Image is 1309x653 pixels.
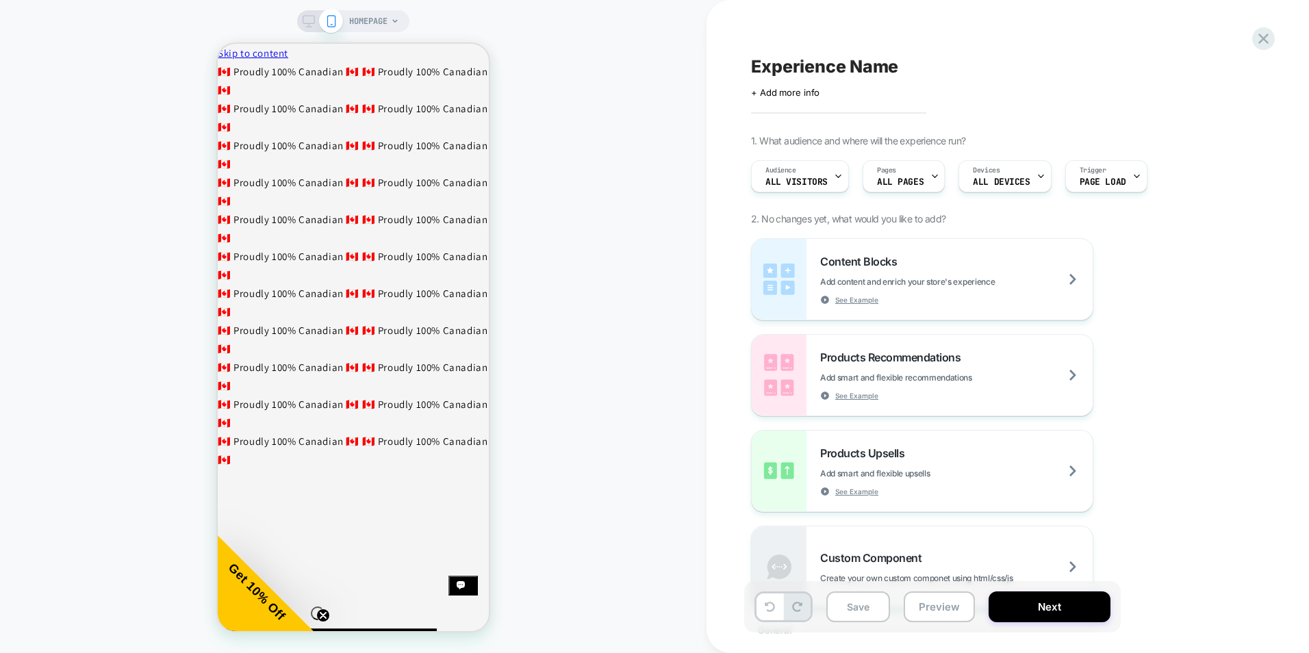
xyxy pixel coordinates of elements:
[1080,177,1126,187] span: Page Load
[231,532,260,576] inbox-online-store-chat: Shopify online store chat
[973,166,1000,175] span: Devices
[8,517,71,579] span: Get 10% Off
[751,56,898,77] span: Experience Name
[820,468,998,478] span: Add smart and flexible upsells
[826,591,890,622] button: Save
[349,10,387,32] span: HOMEPAGE
[989,591,1110,622] button: Next
[820,372,1041,383] span: Add smart and flexible recommendations
[751,87,819,98] span: + Add more info
[973,177,1030,187] span: ALL DEVICES
[835,391,878,400] span: See Example
[1080,166,1106,175] span: Trigger
[820,255,904,268] span: Content Blocks
[765,177,828,187] span: All Visitors
[765,166,796,175] span: Audience
[877,177,924,187] span: ALL PAGES
[835,487,878,496] span: See Example
[835,295,878,305] span: See Example
[820,277,1063,287] span: Add content and enrich your store's experience
[820,573,1081,583] span: Create your own custom componet using html/css/js
[751,213,945,225] span: 2. No changes yet, what would you like to add?
[820,551,928,565] span: Custom Component
[93,563,107,576] button: Close teaser
[820,350,967,364] span: Products Recommendations
[904,591,975,622] button: Preview
[820,446,911,460] span: Products Upsells
[751,135,965,146] span: 1. What audience and where will the experience run?
[877,166,896,175] span: Pages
